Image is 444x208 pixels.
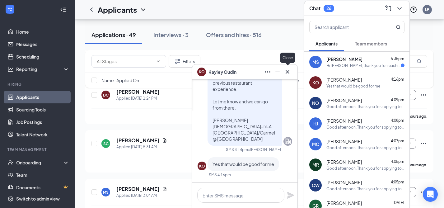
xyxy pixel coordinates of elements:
[139,6,147,13] svg: ChevronDown
[213,161,274,167] span: Yes that would be good for me
[312,141,319,147] div: MC
[7,159,14,166] svg: UserCheck
[264,68,271,76] svg: Ellipses
[391,159,404,164] span: 4:05pm
[16,169,69,181] a: Team
[284,138,292,145] svg: Company
[326,56,362,62] span: [PERSON_NAME]
[209,172,231,177] div: SMS 4:16pm
[174,58,181,65] svg: Filter
[396,5,403,12] svg: ChevronDown
[326,179,362,186] span: [PERSON_NAME]
[313,121,318,127] div: HJ
[153,31,189,39] div: Interviews · 3
[16,181,69,194] a: DocumentsCrown
[420,140,427,147] svg: Ellipses
[326,83,380,89] div: Yes that would be good for me
[7,82,68,87] div: Hiring
[16,91,69,103] a: Applicants
[7,147,68,152] div: Team Management
[312,100,319,106] div: NO
[326,118,362,124] span: [PERSON_NAME]
[326,6,331,11] div: 26
[423,187,438,202] div: Open Intercom Messenger
[404,163,426,167] b: 16 hours ago
[284,68,291,76] svg: Cross
[16,66,70,72] div: Reporting
[16,26,69,38] a: Home
[287,191,294,199] svg: Plane
[169,55,200,68] button: Filter Filters
[326,138,362,144] span: [PERSON_NAME]
[16,128,69,141] a: Talent Network
[16,103,69,116] a: Sourcing Tools
[326,97,362,103] span: [PERSON_NAME]
[162,187,167,191] svg: Document
[16,38,69,50] a: Messages
[326,166,404,171] div: Good afternoon. Thank you for applying to work at [DEMOGRAPHIC_DATA][GEOGRAPHIC_DATA]-A [GEOGRAPH...
[116,186,160,192] h5: [PERSON_NAME]
[391,97,404,102] span: 4:09pm
[396,25,401,30] svg: MagnifyingGlass
[391,77,404,82] span: 4:16pm
[16,196,60,202] div: Switch to admin view
[208,69,236,75] span: Kayley Oudin
[385,5,392,12] svg: ComposeMessage
[391,118,404,123] span: 4:08pm
[312,79,319,86] div: KO
[103,141,109,146] div: SC
[16,116,69,128] a: Job Postings
[97,58,153,65] input: All Stages
[326,186,404,191] div: Good afternoon. Thank you for applying to work at [DEMOGRAPHIC_DATA][GEOGRAPHIC_DATA]-A [GEOGRAPH...
[7,196,14,202] svg: Settings
[98,4,137,15] h1: Applicants
[103,92,109,98] div: DC
[226,147,248,152] div: SMS 4:14pm
[420,91,427,99] svg: Ellipses
[116,137,160,144] h5: [PERSON_NAME]
[283,67,292,77] button: Cross
[391,180,404,184] span: 4:05pm
[326,104,404,109] div: Good afternoon. Thank you for applying to work at [DEMOGRAPHIC_DATA][GEOGRAPHIC_DATA]-A [GEOGRAPH...
[310,21,383,33] input: Search applicant
[7,6,13,12] svg: WorkstreamLogo
[391,139,404,143] span: 4:07pm
[355,41,387,46] span: Team members
[410,6,417,13] svg: QuestionInfo
[263,67,273,77] button: Ellipses
[395,3,404,13] button: ChevronDown
[326,200,362,206] span: [PERSON_NAME]
[116,192,167,199] div: Applied [DATE] 3:04 AM
[312,59,319,65] div: MS
[425,7,429,12] div: LP
[116,95,160,102] div: Applied [DATE] 1:24 PM
[393,200,404,205] span: [DATE]
[103,190,109,195] div: MS
[326,63,401,68] div: Hi [PERSON_NAME], thank you for reaching out. I am available [DATE] at or after 4pm and look forw...
[162,138,167,143] svg: Document
[60,7,66,13] svg: Collapse
[417,59,422,64] svg: MagnifyingGlass
[406,114,426,119] b: 8 hours ago
[7,66,14,72] svg: Analysis
[326,77,362,83] span: [PERSON_NAME]
[16,159,64,166] div: Onboarding
[420,188,427,196] svg: Ellipses
[88,6,95,13] svg: ChevronLeft
[326,145,404,150] div: Good afternoon. Thank you for applying to work at [DEMOGRAPHIC_DATA][GEOGRAPHIC_DATA]-A [GEOGRAPH...
[326,125,404,130] div: Good afternoon. Thank you for applying to work at [DEMOGRAPHIC_DATA][GEOGRAPHIC_DATA]-A [GEOGRAPH...
[280,53,295,63] div: Close
[248,147,281,152] span: • [PERSON_NAME]
[91,31,136,39] div: Applications · 49
[312,162,319,168] div: MR
[315,41,338,46] span: Applicants
[156,59,161,64] svg: ChevronDown
[116,144,167,150] div: Applied [DATE] 5:31 AM
[309,5,320,12] h3: Chat
[383,3,393,13] button: ComposeMessage
[391,56,404,61] span: 5:35pm
[274,68,281,76] svg: Minimize
[273,67,283,77] button: Minimize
